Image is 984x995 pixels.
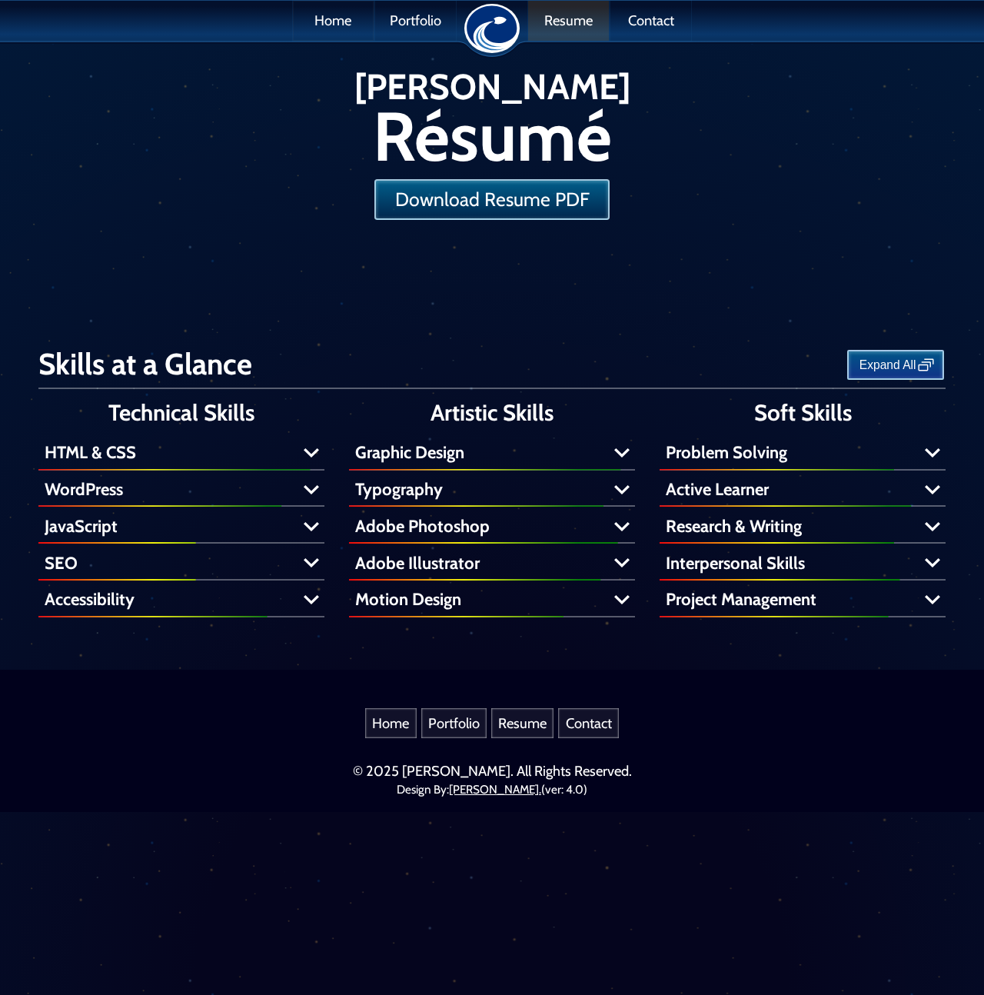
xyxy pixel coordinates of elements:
h1: [PERSON_NAME] [8,70,976,170]
img: expand icon. [917,356,935,374]
h2: Skills at a Glance [38,348,549,381]
h4: HTML & CSS [38,437,324,470]
span: Download Resume PDF [395,190,590,209]
a: Contact [558,708,618,739]
h4: Interpersonal Skills [660,547,946,581]
h4: Graphic Design [349,437,635,470]
div: © 2025 [PERSON_NAME]. All Rights Reserved. [31,762,953,797]
h4: Motion Design [349,584,635,617]
a: Contact [610,1,691,41]
a: Home [365,708,416,739]
h3: Soft Skills [660,401,946,424]
h4: Accessibility [38,584,324,617]
button: Expand All [847,350,944,381]
big: Résumé [373,95,612,178]
h4: Research & Writing [660,511,946,544]
a: Resume [528,1,609,41]
h4: Active Learner [660,474,946,507]
h4: JavaScript [38,511,324,544]
h4: Problem Solving [660,437,946,470]
h4: WordPress [38,474,324,507]
a: Resume [491,708,553,739]
h3: Artistic Skills [349,401,635,424]
a: [PERSON_NAME]. [449,782,541,797]
h4: Project Management [660,584,946,617]
h4: Adobe Illustrator [349,547,635,581]
h3: Technical Skills [38,401,324,424]
a: Portfolio [421,708,487,739]
a: Download Resume PDF [374,179,610,221]
h4: Typography [349,474,635,507]
h4: Adobe Photoshop [349,511,635,544]
small: Design By: (ver: 4.0) [397,782,587,797]
img: Steven Monson: Web Designer & Developer logo. [464,4,520,53]
a: Home [293,1,374,41]
h4: SEO [38,547,324,581]
a: Portfolio [375,1,456,41]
